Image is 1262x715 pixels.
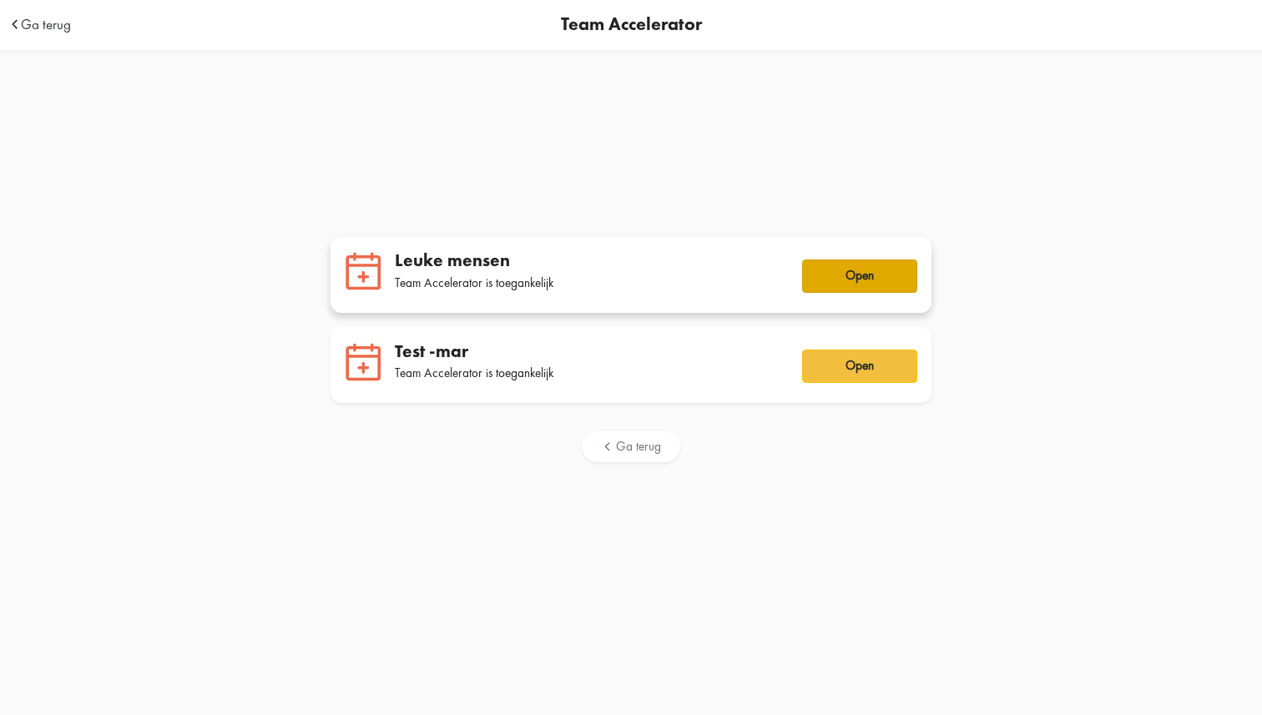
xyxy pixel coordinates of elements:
[582,431,680,462] a: Ga terug
[802,259,917,293] button: Open
[21,18,71,32] a: Ga terug
[345,342,382,382] img: calendar.svg
[331,327,931,403] a: Test -mar Team Accelerator is toegankelijk Open
[345,251,382,291] img: calendar.svg
[395,274,781,291] div: Team Accelerator is toegankelijk
[395,365,781,381] div: Team Accelerator is toegankelijk
[395,340,781,362] div: Test -mar
[616,438,661,456] span: Ga terug
[331,237,931,313] a: Leuke mensen Team Accelerator is toegankelijk Open
[802,350,917,383] button: Open
[395,249,781,271] div: Leuke mensen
